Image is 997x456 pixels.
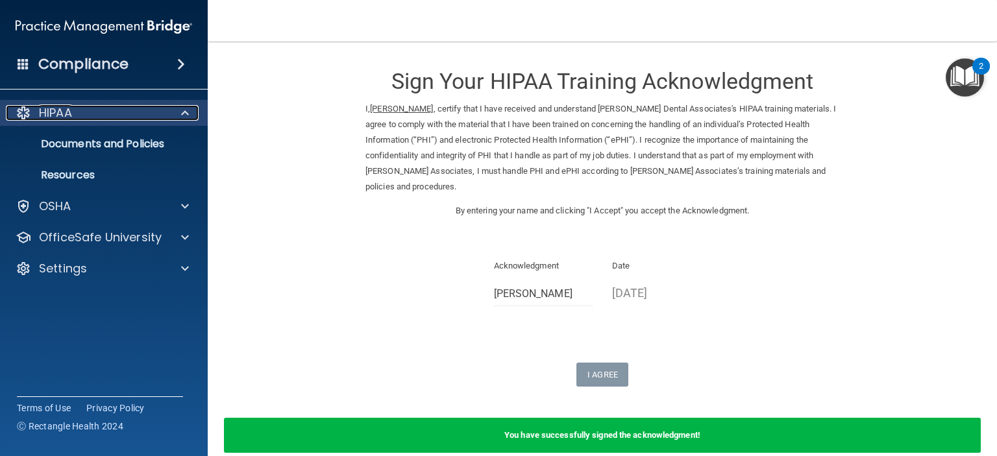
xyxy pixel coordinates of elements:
h3: Sign Your HIPAA Training Acknowledgment [365,69,839,93]
b: You have successfully signed the acknowledgment! [504,430,700,440]
p: Documents and Policies [8,138,186,150]
p: Resources [8,169,186,182]
p: HIPAA [39,105,72,121]
h4: Compliance [38,55,129,73]
a: HIPAA [16,105,189,121]
p: I, , certify that I have received and understand [PERSON_NAME] Dental Associates's HIPAA training... [365,101,839,195]
a: OfficeSafe University [16,230,189,245]
ins: [PERSON_NAME] [370,104,433,114]
img: PMB logo [16,14,192,40]
p: OSHA [39,198,71,214]
p: By entering your name and clicking "I Accept" you accept the Acknowledgment. [365,203,839,219]
a: Privacy Policy [86,402,145,414]
p: [DATE] [612,282,711,304]
a: Terms of Use [17,402,71,414]
p: OfficeSafe University [39,230,162,245]
p: Settings [39,261,87,276]
button: Open Resource Center, 2 new notifications [946,58,984,97]
p: Date [612,258,711,274]
p: Acknowledgment [494,258,593,274]
div: 2 [979,66,983,83]
button: I Agree [576,363,628,387]
a: OSHA [16,198,189,214]
a: Settings [16,261,189,276]
span: Ⓒ Rectangle Health 2024 [17,420,123,433]
input: Full Name [494,282,593,306]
